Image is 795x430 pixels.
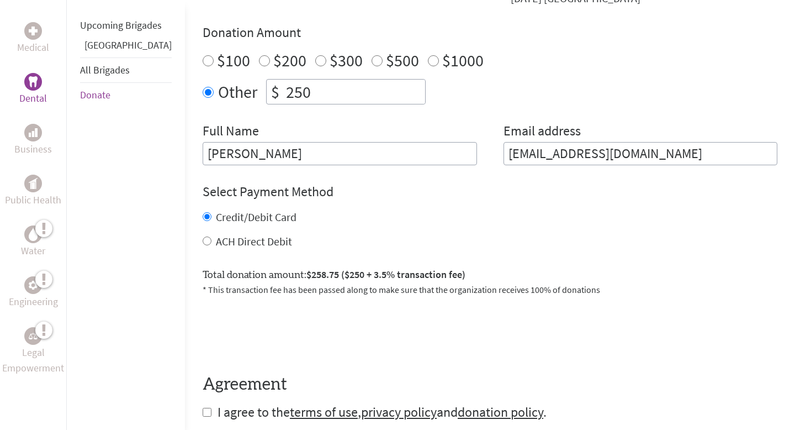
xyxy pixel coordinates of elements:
div: Engineering [24,276,42,294]
a: terms of use [290,403,358,421]
label: $200 [273,50,306,71]
div: Water [24,226,42,243]
li: All Brigades [80,57,172,83]
input: Enter Amount [284,80,425,104]
label: $300 [330,50,363,71]
img: Medical [29,27,38,35]
label: $1000 [442,50,484,71]
img: Water [29,228,38,240]
a: donation policy [458,403,543,421]
a: EngineeringEngineering [9,276,58,310]
li: Donate [80,83,172,107]
li: Guatemala [80,38,172,57]
label: ACH Direct Debit [216,234,292,248]
h4: Select Payment Method [203,183,777,201]
div: $ [267,80,284,104]
a: DentalDental [19,73,47,106]
a: Upcoming Brigades [80,19,162,32]
label: Full Name [203,122,259,142]
label: Total donation amount: [203,267,465,283]
a: Public HealthPublic Health [5,175,61,208]
input: Enter Full Name [203,142,477,165]
span: I agree to the , and . [218,403,547,421]
div: Medical [24,22,42,40]
p: Water [21,243,45,259]
label: Email address [504,122,581,142]
p: Engineering [9,294,58,310]
a: BusinessBusiness [14,124,52,157]
p: Public Health [5,192,61,208]
label: $500 [386,50,419,71]
img: Legal Empowerment [29,333,38,339]
p: * This transaction fee has been passed along to make sure that the organization receives 100% of ... [203,283,777,296]
div: Legal Empowerment [24,327,42,345]
a: All Brigades [80,64,130,76]
p: Legal Empowerment [2,345,64,376]
span: $258.75 ($250 + 3.5% transaction fee) [306,268,465,281]
a: privacy policy [361,403,437,421]
iframe: reCAPTCHA [203,310,370,353]
a: [GEOGRAPHIC_DATA] [84,39,172,51]
p: Business [14,141,52,157]
div: Business [24,124,42,141]
h4: Agreement [203,375,777,395]
img: Engineering [29,281,38,290]
h4: Donation Amount [203,24,777,41]
a: MedicalMedical [17,22,49,55]
li: Upcoming Brigades [80,13,172,38]
label: $100 [217,50,250,71]
a: WaterWater [21,226,45,259]
input: Your Email [504,142,778,165]
div: Public Health [24,175,42,192]
img: Business [29,128,38,137]
label: Other [218,79,257,104]
a: Donate [80,88,110,101]
div: Dental [24,73,42,91]
img: Public Health [29,178,38,189]
img: Dental [29,76,38,87]
p: Dental [19,91,47,106]
a: Legal EmpowermentLegal Empowerment [2,327,64,376]
label: Credit/Debit Card [216,210,296,224]
p: Medical [17,40,49,55]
